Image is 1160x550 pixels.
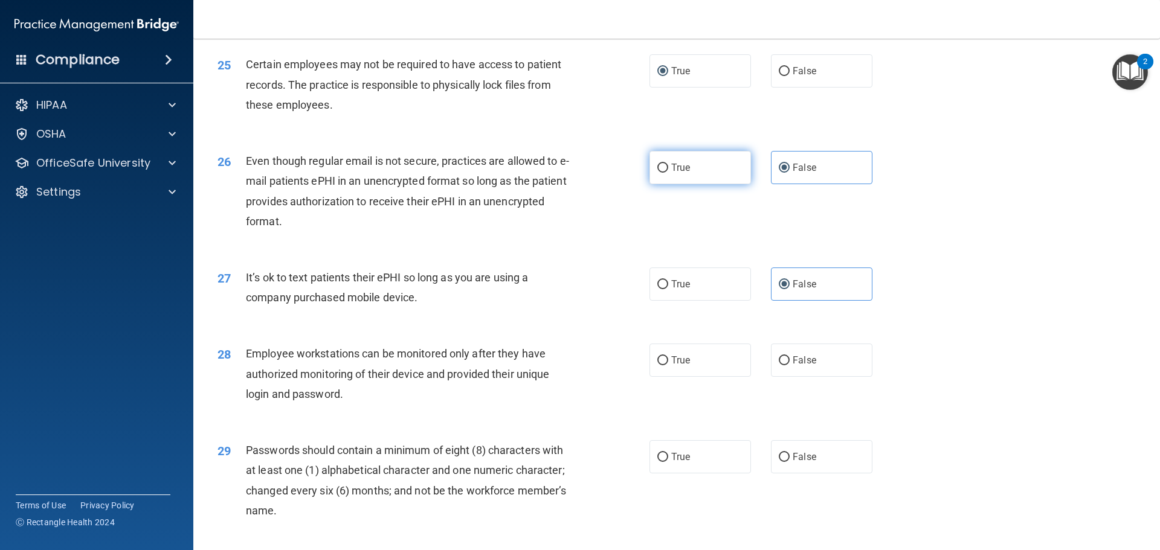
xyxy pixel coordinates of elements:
[14,127,176,141] a: OSHA
[246,58,561,110] span: Certain employees may not be required to have access to patient records. The practice is responsi...
[779,280,790,289] input: False
[14,156,176,170] a: OfficeSafe University
[1143,62,1147,77] div: 2
[14,185,176,199] a: Settings
[671,65,690,77] span: True
[793,451,816,462] span: False
[779,164,790,173] input: False
[217,444,231,458] span: 29
[671,451,690,462] span: True
[657,280,668,289] input: True
[217,155,231,169] span: 26
[36,185,81,199] p: Settings
[14,13,179,37] img: PMB logo
[657,164,668,173] input: True
[36,51,120,68] h4: Compliance
[657,356,668,365] input: True
[779,356,790,365] input: False
[793,354,816,366] span: False
[16,516,115,528] span: Ⓒ Rectangle Health 2024
[657,67,668,76] input: True
[16,499,66,511] a: Terms of Use
[246,444,566,517] span: Passwords should contain a minimum of eight (8) characters with at least one (1) alphabetical cha...
[14,98,176,112] a: HIPAA
[36,127,66,141] p: OSHA
[671,162,690,173] span: True
[657,453,668,462] input: True
[217,58,231,72] span: 25
[671,354,690,366] span: True
[80,499,135,511] a: Privacy Policy
[793,162,816,173] span: False
[36,98,67,112] p: HIPAA
[1112,54,1148,90] button: Open Resource Center, 2 new notifications
[217,271,231,286] span: 27
[246,271,528,304] span: It’s ok to text patients their ePHI so long as you are using a company purchased mobile device.
[246,347,549,400] span: Employee workstations can be monitored only after they have authorized monitoring of their device...
[246,155,569,228] span: Even though regular email is not secure, practices are allowed to e-mail patients ePHI in an unen...
[1100,467,1145,513] iframe: Drift Widget Chat Controller
[793,65,816,77] span: False
[793,278,816,290] span: False
[671,278,690,290] span: True
[779,67,790,76] input: False
[36,156,150,170] p: OfficeSafe University
[217,347,231,362] span: 28
[779,453,790,462] input: False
